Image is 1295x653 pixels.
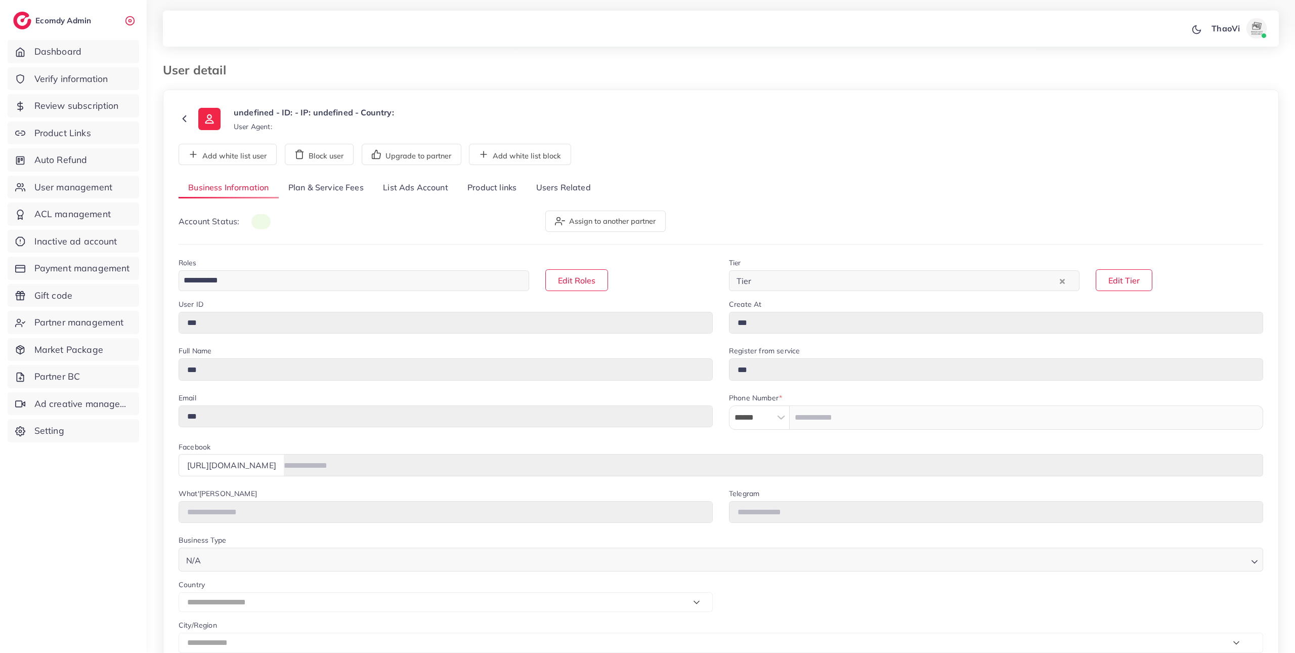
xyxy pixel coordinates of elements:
[34,316,124,329] span: Partner management
[179,454,284,476] div: [URL][DOMAIN_NAME]
[234,106,394,118] p: undefined - ID: - IP: undefined - Country:
[34,45,81,58] span: Dashboard
[179,346,211,356] label: Full Name
[179,215,271,228] p: Account Status:
[1096,269,1152,291] button: Edit Tier
[163,63,234,77] h3: User detail
[179,258,196,268] label: Roles
[8,121,139,145] a: Product Links
[35,16,94,25] h2: Ecomdy Admin
[179,270,529,291] div: Search for option
[545,269,608,291] button: Edit Roles
[729,270,1080,291] div: Search for option
[545,211,666,232] button: Assign to another partner
[1212,22,1240,34] p: ThaoVi
[179,535,226,545] label: Business Type
[34,235,117,248] span: Inactive ad account
[179,442,210,452] label: Facebook
[735,273,754,289] span: Tier
[8,365,139,388] a: Partner BC
[179,580,205,590] label: Country
[198,108,221,130] img: ic-user-info.36bf1079.svg
[1060,275,1065,287] button: Clear Selected
[204,551,1247,568] input: Search for option
[179,548,1263,572] div: Search for option
[8,176,139,199] a: User management
[8,392,139,416] a: Ad creative management
[179,393,196,403] label: Email
[34,181,112,194] span: User management
[34,72,108,86] span: Verify information
[184,553,203,568] span: N/A
[8,202,139,226] a: ACL management
[729,299,761,309] label: Create At
[34,99,119,112] span: Review subscription
[458,177,526,199] a: Product links
[8,94,139,117] a: Review subscription
[8,338,139,361] a: Market Package
[373,177,458,199] a: List Ads Account
[8,40,139,63] a: Dashboard
[729,346,800,356] label: Register from service
[34,370,80,383] span: Partner BC
[34,127,91,140] span: Product Links
[8,311,139,334] a: Partner management
[34,343,103,356] span: Market Package
[180,273,516,289] input: Search for option
[34,397,132,411] span: Ad creative management
[34,208,111,221] span: ACL management
[34,424,64,437] span: Setting
[179,177,279,199] a: Business Information
[179,299,203,309] label: User ID
[234,121,272,132] small: User Agent:
[179,488,257,499] label: What'[PERSON_NAME]
[8,419,139,442] a: Setting
[729,258,741,268] label: Tier
[8,67,139,91] a: Verify information
[13,12,31,29] img: logo
[1246,18,1267,38] img: avatar
[362,144,461,165] button: Upgrade to partner
[729,488,759,499] label: Telegram
[729,393,782,403] label: Phone Number
[179,620,217,630] label: City/Region
[469,144,571,165] button: Add white list block
[8,284,139,307] a: Gift code
[34,262,130,275] span: Payment management
[1206,18,1271,38] a: ThaoViavatar
[34,153,88,167] span: Auto Refund
[526,177,600,199] a: Users Related
[8,230,139,253] a: Inactive ad account
[34,289,72,302] span: Gift code
[8,257,139,280] a: Payment management
[285,144,354,165] button: Block user
[8,148,139,172] a: Auto Refund
[755,273,1058,289] input: Search for option
[13,12,94,29] a: logoEcomdy Admin
[179,144,277,165] button: Add white list user
[279,177,373,199] a: Plan & Service Fees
